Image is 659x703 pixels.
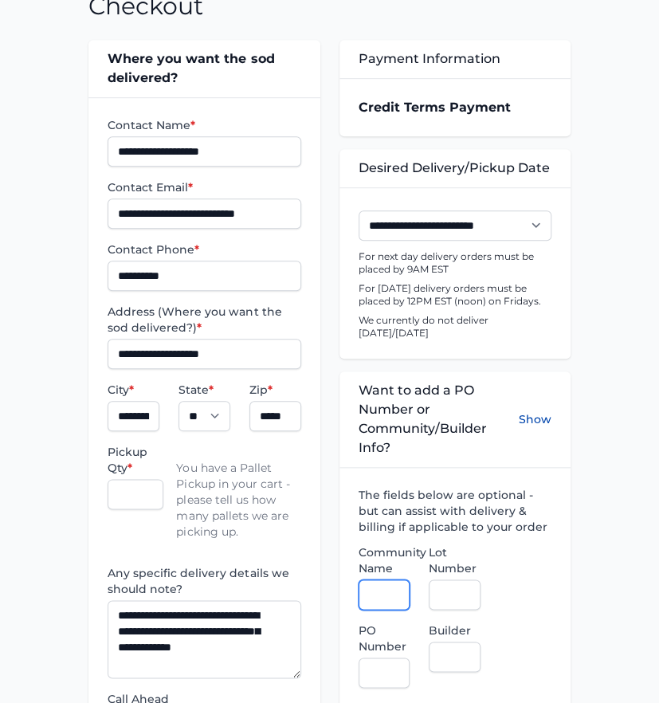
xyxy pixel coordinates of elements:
[108,242,300,257] label: Contact Phone
[108,382,159,398] label: City
[359,381,519,458] span: Want to add a PO Number or Community/Builder Info?
[429,622,481,638] label: Builder
[108,304,300,336] label: Address (Where you want the sod delivered?)
[359,282,551,308] p: For [DATE] delivery orders must be placed by 12PM EST (noon) on Fridays.
[359,487,551,535] label: The fields below are optional - but can assist with delivery & billing if applicable to your order
[359,544,410,576] label: Community Name
[108,565,300,597] label: Any specific delivery details we should note?
[339,149,571,187] div: Desired Delivery/Pickup Date
[88,40,320,97] div: Where you want the sod delivered?
[519,381,551,458] button: Show
[359,622,410,654] label: PO Number
[249,382,301,398] label: Zip
[359,250,551,276] p: For next day delivery orders must be placed by 9AM EST
[176,444,300,540] p: You have a Pallet Pickup in your cart - please tell us how many pallets we are picking up.
[108,117,300,133] label: Contact Name
[108,444,163,476] label: Pickup Qty
[108,179,300,195] label: Contact Email
[429,544,481,576] label: Lot Number
[359,314,551,340] p: We currently do not deliver [DATE]/[DATE]
[339,40,571,78] div: Payment Information
[359,100,511,115] strong: Credit Terms Payment
[178,382,230,398] label: State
